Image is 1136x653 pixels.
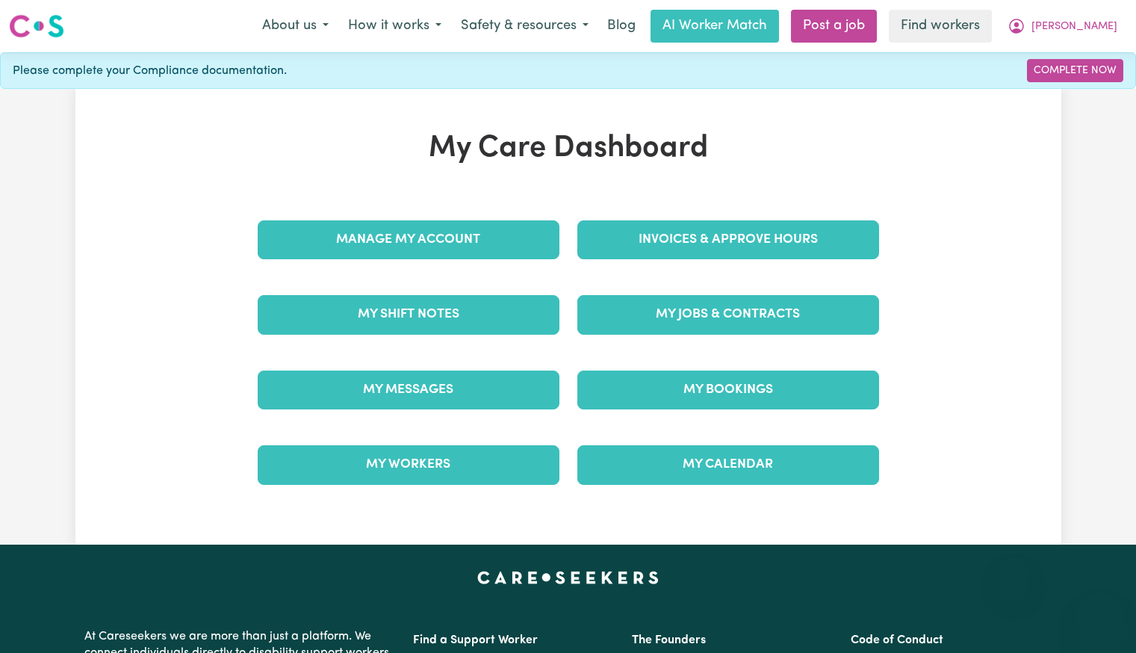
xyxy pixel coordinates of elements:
[851,634,943,646] a: Code of Conduct
[998,10,1127,42] button: My Account
[9,9,64,43] a: Careseekers logo
[1027,59,1123,82] a: Complete Now
[258,445,559,484] a: My Workers
[791,10,877,43] a: Post a job
[577,371,879,409] a: My Bookings
[249,131,888,167] h1: My Care Dashboard
[598,10,645,43] a: Blog
[999,557,1028,587] iframe: Close message
[413,634,538,646] a: Find a Support Worker
[338,10,451,42] button: How it works
[577,220,879,259] a: Invoices & Approve Hours
[13,62,287,80] span: Please complete your Compliance documentation.
[9,13,64,40] img: Careseekers logo
[577,295,879,334] a: My Jobs & Contracts
[477,572,659,584] a: Careseekers home page
[451,10,598,42] button: Safety & resources
[258,295,559,334] a: My Shift Notes
[632,634,706,646] a: The Founders
[651,10,779,43] a: AI Worker Match
[1076,593,1124,641] iframe: Button to launch messaging window
[252,10,338,42] button: About us
[258,220,559,259] a: Manage My Account
[258,371,559,409] a: My Messages
[577,445,879,484] a: My Calendar
[889,10,992,43] a: Find workers
[1031,19,1117,35] span: [PERSON_NAME]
